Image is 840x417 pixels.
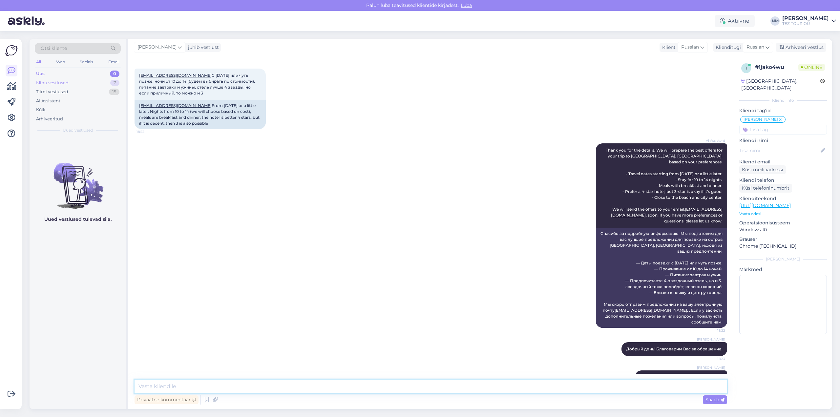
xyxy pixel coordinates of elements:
a: [PERSON_NAME]TEZ TOUR OÜ [782,16,836,26]
span: 1 [745,66,747,71]
img: No chats [30,151,126,210]
div: 7 [110,80,119,86]
span: [PERSON_NAME] [744,117,778,121]
p: Kliendi tag'id [739,107,827,114]
div: Web [55,58,66,66]
span: С [DATE] или чуть позже. ночи от 10 до 14 (будем выбирать по стоимости), питание завтраки и ужины... [139,73,256,95]
div: Klient [660,44,676,51]
div: 0 [110,71,119,77]
div: Arhiveeritud [36,116,63,122]
div: 15 [109,89,119,95]
span: Thank you for the details. We will prepare the best offers for your trip to [GEOGRAPHIC_DATA], [G... [606,148,724,223]
p: Kliendi nimi [739,137,827,144]
div: juhib vestlust [185,44,219,51]
p: Klienditeekond [739,195,827,202]
div: All [35,58,42,66]
p: Kliendi email [739,158,827,165]
span: Online [798,64,825,71]
input: Lisa tag [739,125,827,135]
div: TEZ TOUR OÜ [782,21,829,26]
a: [EMAIL_ADDRESS][DOMAIN_NAME] [139,103,212,108]
span: Добрый день! Благодарим Вас за обращение. [626,346,723,351]
span: AI Assistent [701,138,725,143]
div: # 1jako4wu [755,63,798,71]
div: Email [107,58,121,66]
span: Otsi kliente [41,45,67,52]
div: Küsi telefoninumbrit [739,184,792,193]
div: Uus [36,71,45,77]
div: NM [770,16,780,26]
a: [URL][DOMAIN_NAME] [739,202,791,208]
span: Russian [746,44,764,51]
div: Kliendi info [739,97,827,103]
p: Kliendi telefon [739,177,827,184]
img: Askly Logo [5,44,18,57]
div: Arhiveeri vestlus [776,43,826,52]
span: Russian [681,44,699,51]
span: [PERSON_NAME] [697,337,725,342]
span: 18:23 [701,356,725,361]
p: Windows 10 [739,226,827,233]
a: [EMAIL_ADDRESS][DOMAIN_NAME] [139,73,212,78]
p: Vaata edasi ... [739,211,827,217]
div: Minu vestlused [36,80,69,86]
span: [PERSON_NAME] [697,365,725,370]
div: Socials [78,58,94,66]
p: Operatsioonisüsteem [739,219,827,226]
div: [PERSON_NAME] [782,16,829,21]
span: 18:22 [136,129,161,134]
p: Uued vestlused tulevad siia. [44,216,112,223]
span: Saada [705,397,724,403]
div: From [DATE] or a little later. Nights from 10 to 14 (we will choose based on cost), meals are bre... [135,100,266,129]
span: Luba [459,2,474,8]
div: [PERSON_NAME] [739,256,827,262]
div: Klienditugi [713,44,741,51]
div: Privaatne kommentaar [135,395,199,404]
span: 18:22 [701,328,725,333]
a: [EMAIL_ADDRESS][DOMAIN_NAME] [615,308,687,313]
span: Uued vestlused [63,127,93,133]
p: Märkmed [739,266,827,273]
div: Спасибо за подробную информацию. Мы подготовим для вас лучшие предложения для поездки на остров [... [596,228,727,328]
span: [PERSON_NAME] [137,44,177,51]
div: [GEOGRAPHIC_DATA], [GEOGRAPHIC_DATA] [741,78,820,92]
div: Tiimi vestlused [36,89,68,95]
p: Chrome [TECHNICAL_ID] [739,243,827,250]
div: Kõik [36,107,46,113]
input: Lisa nimi [740,147,819,154]
div: Küsi meiliaadressi [739,165,786,174]
div: Aktiivne [715,15,755,27]
div: AI Assistent [36,98,60,104]
p: Brauser [739,236,827,243]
